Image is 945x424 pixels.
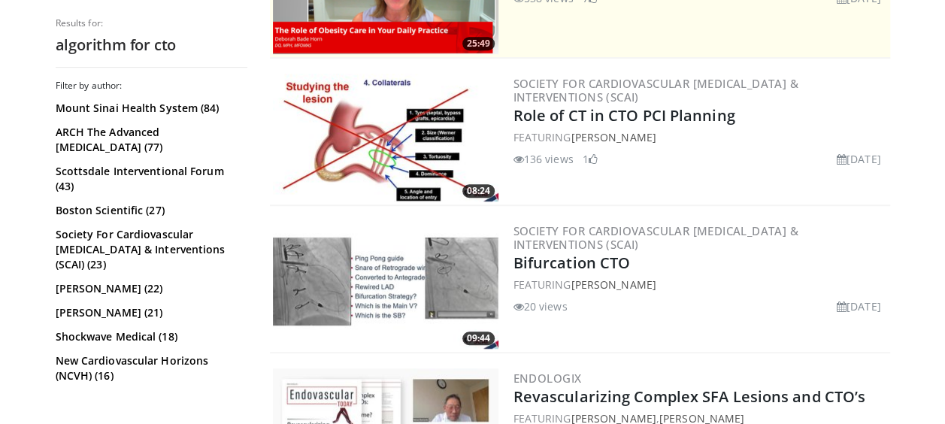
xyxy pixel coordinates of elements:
a: Mount Sinai Health System (84) [56,101,244,116]
span: 25:49 [462,37,495,50]
a: Revascularizing Complex SFA Lesions and CTO’s [513,386,866,407]
li: 20 views [513,298,568,314]
img: 5e8a1096-7bc1-4a53-a2bd-07a4afd5f7ac.300x170_q85_crop-smart_upscale.jpg [273,74,498,201]
a: Society for Cardiovascular [MEDICAL_DATA] & Interventions (SCAI) [513,223,798,252]
a: Boston Scientific (27) [56,203,244,218]
a: Bifurcation CTO [513,253,631,273]
h2: algorithm for cto [56,35,247,55]
a: Shockwave Medical (18) [56,329,244,344]
a: New Cardiovascular Horizons (NCVH) (16) [56,353,244,383]
a: Society for Cardiovascular [MEDICAL_DATA] & Interventions (SCAI) [513,76,798,104]
li: 1 [583,151,598,167]
a: [PERSON_NAME] (21) [56,305,244,320]
li: [DATE] [837,151,881,167]
a: ARCH The Advanced [MEDICAL_DATA] (77) [56,125,244,155]
span: 08:24 [462,184,495,198]
a: Scottsdale Interventional Forum (43) [56,164,244,194]
a: Role of CT in CTO PCI Planning [513,105,735,126]
span: 09:44 [462,332,495,345]
div: FEATURING [513,129,887,145]
a: [PERSON_NAME] [571,130,656,144]
a: [PERSON_NAME] (22) [56,281,244,296]
a: Endologix [513,371,582,386]
h3: Filter by author: [56,80,247,92]
li: [DATE] [837,298,881,314]
a: 08:24 [273,74,498,201]
a: 09:44 [273,221,498,349]
li: 136 views [513,151,574,167]
a: [PERSON_NAME] [571,277,656,292]
a: Society For Cardiovascular [MEDICAL_DATA] & Interventions (SCAI) (23) [56,227,244,272]
div: FEATURING [513,277,887,292]
img: 1df95fdc-fc22-4000-b2d6-f0b103d3fb6d.300x170_q85_crop-smart_upscale.jpg [273,221,498,349]
p: Results for: [56,17,247,29]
